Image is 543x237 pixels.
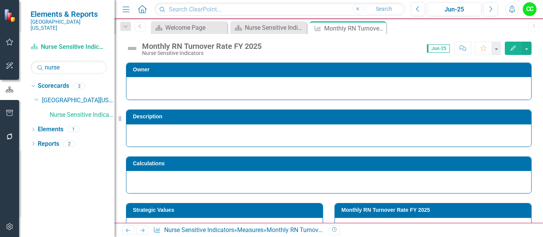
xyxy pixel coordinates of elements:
a: Nurse Sensitive Indicators [50,111,115,119]
div: Nurse Sensitive Indicators [142,50,262,56]
a: Nurse Sensitive Indicators Dashboard [232,23,305,32]
small: [GEOGRAPHIC_DATA][US_STATE] [31,19,107,31]
h3: Owner [133,67,527,73]
div: Welcome Page [165,23,225,32]
div: Nurse Sensitive Indicators Dashboard [245,23,305,32]
a: Measures [237,226,263,234]
span: Jun-25 [427,44,450,53]
span: Search [376,6,392,12]
input: Search ClearPoint... [155,3,405,16]
a: Nurse Sensitive Indicators [31,43,107,52]
h3: Strategic Values [133,207,319,213]
a: [GEOGRAPHIC_DATA][US_STATE] [42,96,115,105]
button: Jun-25 [427,2,482,16]
div: 2 [63,140,75,147]
div: 1 [67,126,79,133]
h3: Calculations [133,161,527,166]
a: Nurse Sensitive Indicators [164,226,234,234]
div: 3 [73,83,85,89]
div: Monthly RN Turnover Rate FY 2025 [267,226,361,234]
button: Search [365,4,403,15]
div: Monthly RN Turnover Rate FY 2025 [324,24,384,33]
span: Elements & Reports [31,10,107,19]
a: Elements [38,125,63,134]
h3: Description [133,114,527,119]
div: Jun-25 [430,5,479,14]
input: Search Below... [31,61,107,74]
img: ClearPoint Strategy [4,9,17,22]
h3: Monthly RN Turnover Rate FY 2025 [341,207,527,213]
div: » » [153,226,323,235]
a: Reports [38,140,59,148]
div: Monthly RN Turnover Rate FY 2025 [142,42,262,50]
img: Not Defined [126,42,138,55]
button: CC [523,2,537,16]
a: Welcome Page [153,23,225,32]
a: Scorecards [38,82,69,90]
